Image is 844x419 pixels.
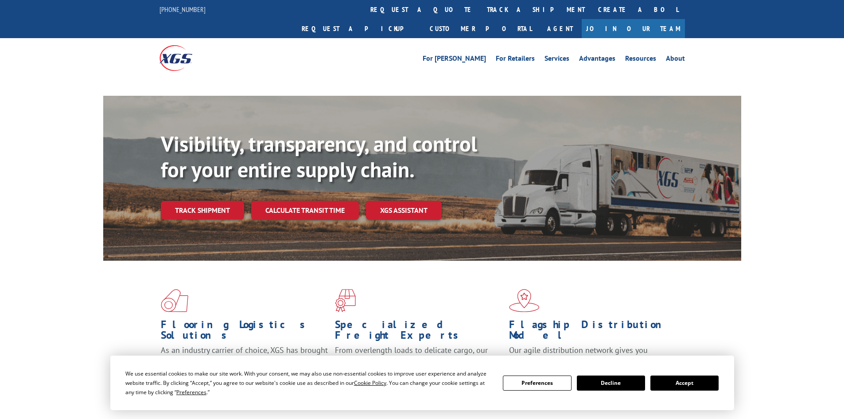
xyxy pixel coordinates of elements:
p: From overlength loads to delicate cargo, our experienced staff knows the best way to move your fr... [335,345,502,384]
span: Our agile distribution network gives you nationwide inventory management on demand. [509,345,672,366]
button: Preferences [503,376,571,391]
span: As an industry carrier of choice, XGS has brought innovation and dedication to flooring logistics... [161,345,328,376]
img: xgs-icon-focused-on-flooring-red [335,289,356,312]
button: Decline [577,376,645,391]
a: Join Our Team [582,19,685,38]
a: Resources [625,55,656,65]
a: XGS ASSISTANT [366,201,442,220]
div: Cookie Consent Prompt [110,356,734,410]
h1: Specialized Freight Experts [335,319,502,345]
a: For [PERSON_NAME] [423,55,486,65]
button: Accept [650,376,719,391]
a: Customer Portal [423,19,538,38]
a: Calculate transit time [251,201,359,220]
div: We use essential cookies to make our site work. With your consent, we may also use non-essential ... [125,369,492,397]
h1: Flooring Logistics Solutions [161,319,328,345]
h1: Flagship Distribution Model [509,319,677,345]
img: xgs-icon-flagship-distribution-model-red [509,289,540,312]
a: Track shipment [161,201,244,219]
span: Cookie Policy [354,379,386,387]
img: xgs-icon-total-supply-chain-intelligence-red [161,289,188,312]
a: For Retailers [496,55,535,65]
a: Advantages [579,55,615,65]
a: [PHONE_NUMBER] [159,5,206,14]
a: Agent [538,19,582,38]
b: Visibility, transparency, and control for your entire supply chain. [161,130,477,183]
span: Preferences [176,388,206,396]
a: Request a pickup [295,19,423,38]
a: About [666,55,685,65]
a: Services [545,55,569,65]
